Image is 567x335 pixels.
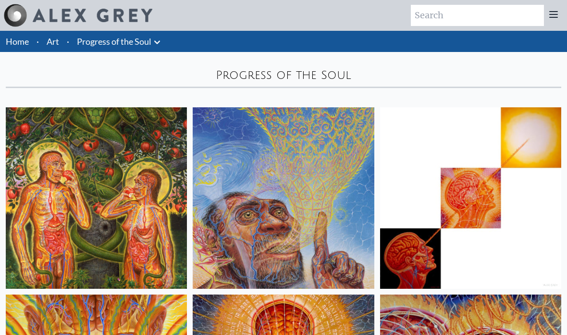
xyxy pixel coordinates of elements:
[6,67,561,83] div: Progress of the Soul
[33,31,43,52] li: ·
[77,35,151,48] a: Progress of the Soul
[6,36,29,47] a: Home
[63,31,73,52] li: ·
[47,35,59,48] a: Art
[411,5,544,26] input: Search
